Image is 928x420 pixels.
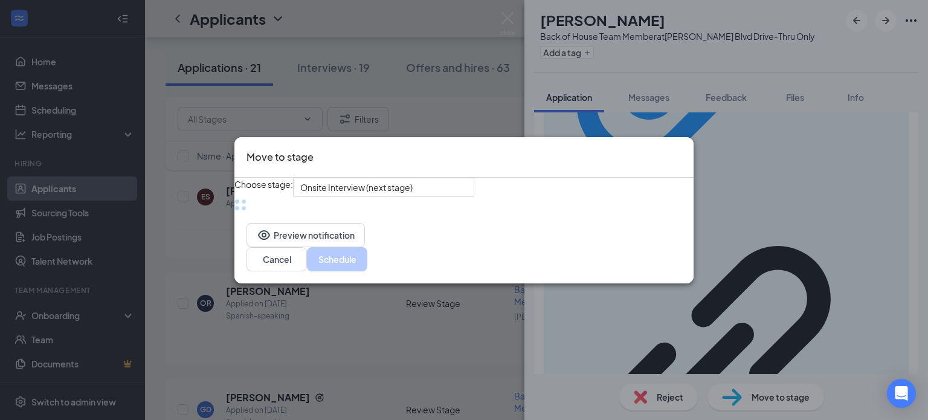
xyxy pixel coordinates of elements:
[246,149,314,165] h3: Move to stage
[307,247,367,271] button: Schedule
[887,379,916,408] div: Open Intercom Messenger
[234,177,293,196] span: Choose stage:
[246,247,307,271] button: Cancel
[300,178,413,196] span: Onsite Interview (next stage)
[246,222,365,247] button: EyePreview notification
[257,227,271,242] svg: Eye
